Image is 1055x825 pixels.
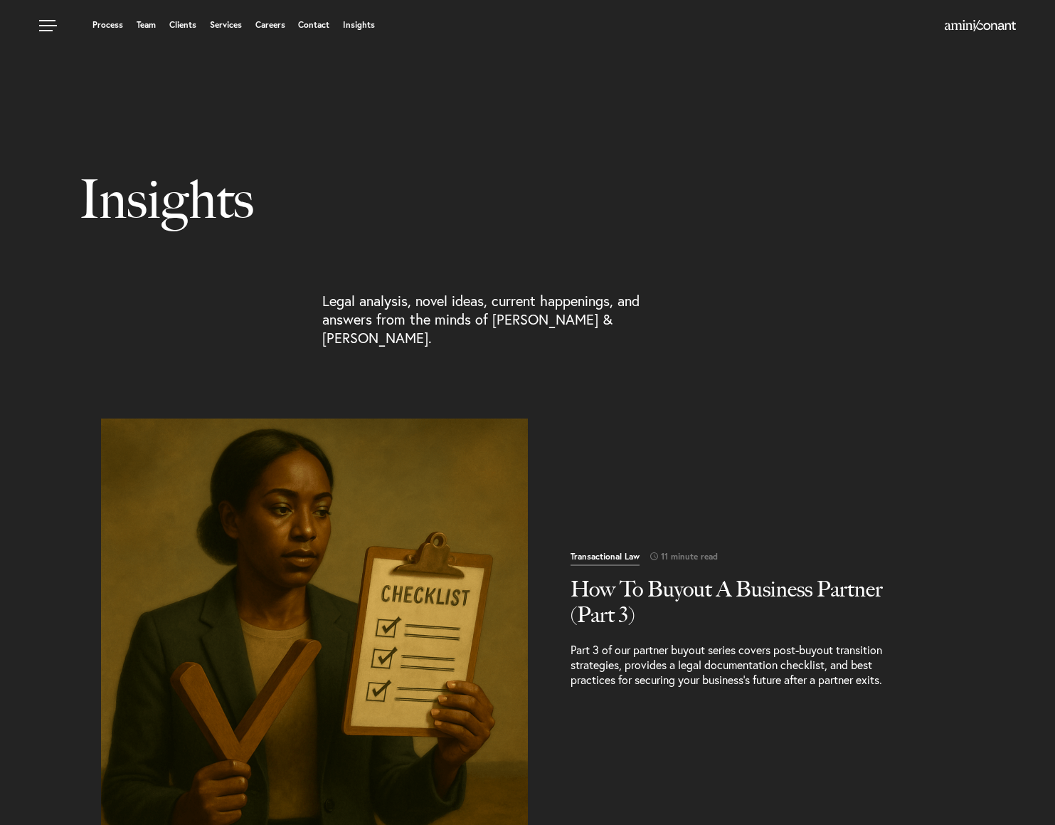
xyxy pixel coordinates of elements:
a: Services [210,21,242,29]
a: Home [945,21,1016,32]
a: Careers [255,21,285,29]
span: Transactional Law [571,552,640,566]
h2: How To Buyout A Business Partner (Part 3) [571,577,912,628]
a: Process [92,21,123,29]
p: Legal analysis, novel ideas, current happenings, and answers from the minds of [PERSON_NAME] & [P... [322,292,677,347]
a: Contact [298,21,329,29]
a: Insights [343,21,375,29]
a: Read More [571,550,912,687]
a: Team [137,21,156,29]
img: Amini & Conant [945,20,1016,31]
img: icon-time-light.svg [650,552,658,560]
a: Clients [169,21,196,29]
p: Part 3 of our partner buyout series covers post-buyout transition strategies, provides a legal do... [571,642,912,687]
span: 11 minute read [640,552,718,561]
